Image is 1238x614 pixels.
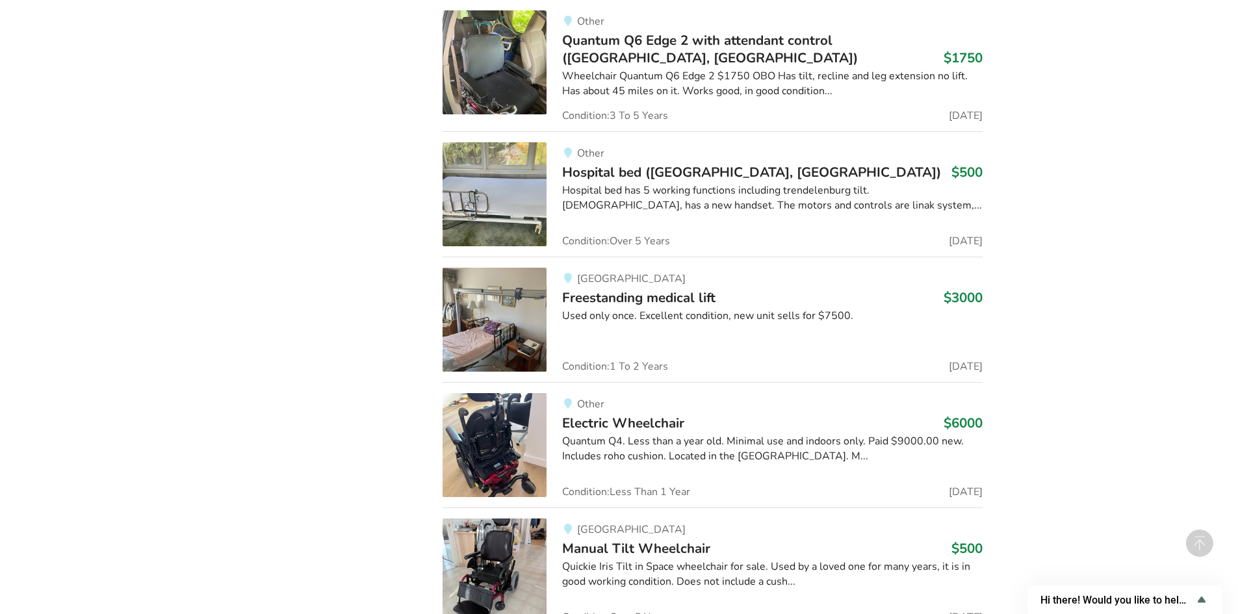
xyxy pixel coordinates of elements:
[577,146,604,160] span: Other
[562,183,983,213] div: Hospital bed has 5 working functions including trendelenburg tilt. [DEMOGRAPHIC_DATA], has a new ...
[562,163,941,181] span: Hospital bed ([GEOGRAPHIC_DATA], [GEOGRAPHIC_DATA])
[944,49,983,66] h3: $1750
[577,272,686,286] span: [GEOGRAPHIC_DATA]
[562,236,670,246] span: Condition: Over 5 Years
[562,539,710,557] span: Manual Tilt Wheelchair
[443,268,547,372] img: transfer aids-freestanding medical lift
[562,69,983,99] div: Wheelchair Quantum Q6 Edge 2 $1750 OBO Has tilt, recline and leg extension no lift. Has about 45 ...
[443,131,983,257] a: bedroom equipment-hospital bed (victoria, bc)OtherHospital bed ([GEOGRAPHIC_DATA], [GEOGRAPHIC_DA...
[1040,594,1194,606] span: Hi there! Would you like to help us improve AssistList?
[562,288,716,307] span: Freestanding medical lift
[949,236,983,246] span: [DATE]
[562,110,668,121] span: Condition: 3 To 5 Years
[577,397,604,411] span: Other
[951,164,983,181] h3: $500
[443,142,547,246] img: bedroom equipment-hospital bed (victoria, bc)
[577,522,686,537] span: [GEOGRAPHIC_DATA]
[944,415,983,431] h3: $6000
[949,110,983,121] span: [DATE]
[951,540,983,557] h3: $500
[443,257,983,382] a: transfer aids-freestanding medical lift[GEOGRAPHIC_DATA]Freestanding medical lift$3000Used only o...
[562,414,684,432] span: Electric Wheelchair
[562,309,983,324] div: Used only once. Excellent condition, new unit sells for $7500.
[577,14,604,29] span: Other
[949,361,983,372] span: [DATE]
[949,487,983,497] span: [DATE]
[562,559,983,589] div: Quickie Iris Tilt in Space wheelchair for sale. Used by a loved one for many years, it is in good...
[562,31,858,66] span: Quantum Q6 Edge 2 with attendant control ([GEOGRAPHIC_DATA], [GEOGRAPHIC_DATA])
[443,393,547,497] img: mobility-electric wheelchair
[562,487,690,497] span: Condition: Less Than 1 Year
[443,10,547,114] img: mobility-quantum q6 edge 2 with attendant control (victoria, bc)
[944,289,983,306] h3: $3000
[1040,592,1209,608] button: Show survey - Hi there! Would you like to help us improve AssistList?
[562,434,983,464] div: Quantum Q4. Less than a year old. Minimal use and indoors only. Paid $9000.00 new. Includes roho ...
[562,361,668,372] span: Condition: 1 To 2 Years
[443,382,983,507] a: mobility-electric wheelchair OtherElectric Wheelchair$6000Quantum Q4. Less than a year old. Minim...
